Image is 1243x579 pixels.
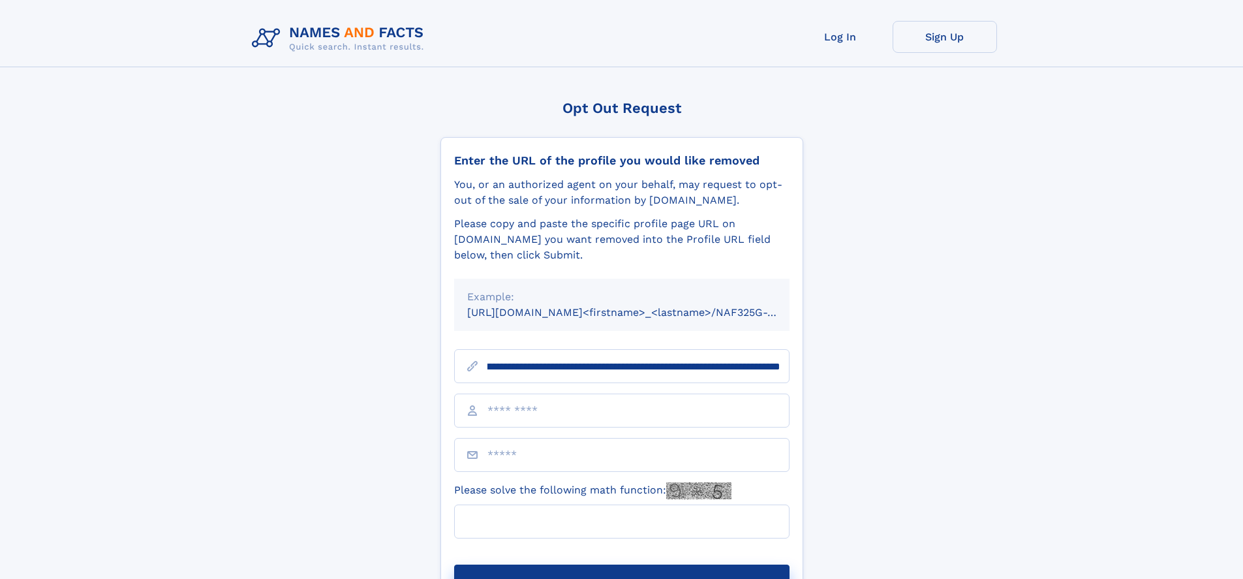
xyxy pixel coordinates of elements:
[467,306,814,319] small: [URL][DOMAIN_NAME]<firstname>_<lastname>/NAF325G-xxxxxxxx
[893,21,997,53] a: Sign Up
[454,482,731,499] label: Please solve the following math function:
[454,177,790,208] div: You, or an authorized agent on your behalf, may request to opt-out of the sale of your informatio...
[788,21,893,53] a: Log In
[440,100,803,116] div: Opt Out Request
[247,21,435,56] img: Logo Names and Facts
[454,216,790,263] div: Please copy and paste the specific profile page URL on [DOMAIN_NAME] you want removed into the Pr...
[467,289,776,305] div: Example:
[454,153,790,168] div: Enter the URL of the profile you would like removed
